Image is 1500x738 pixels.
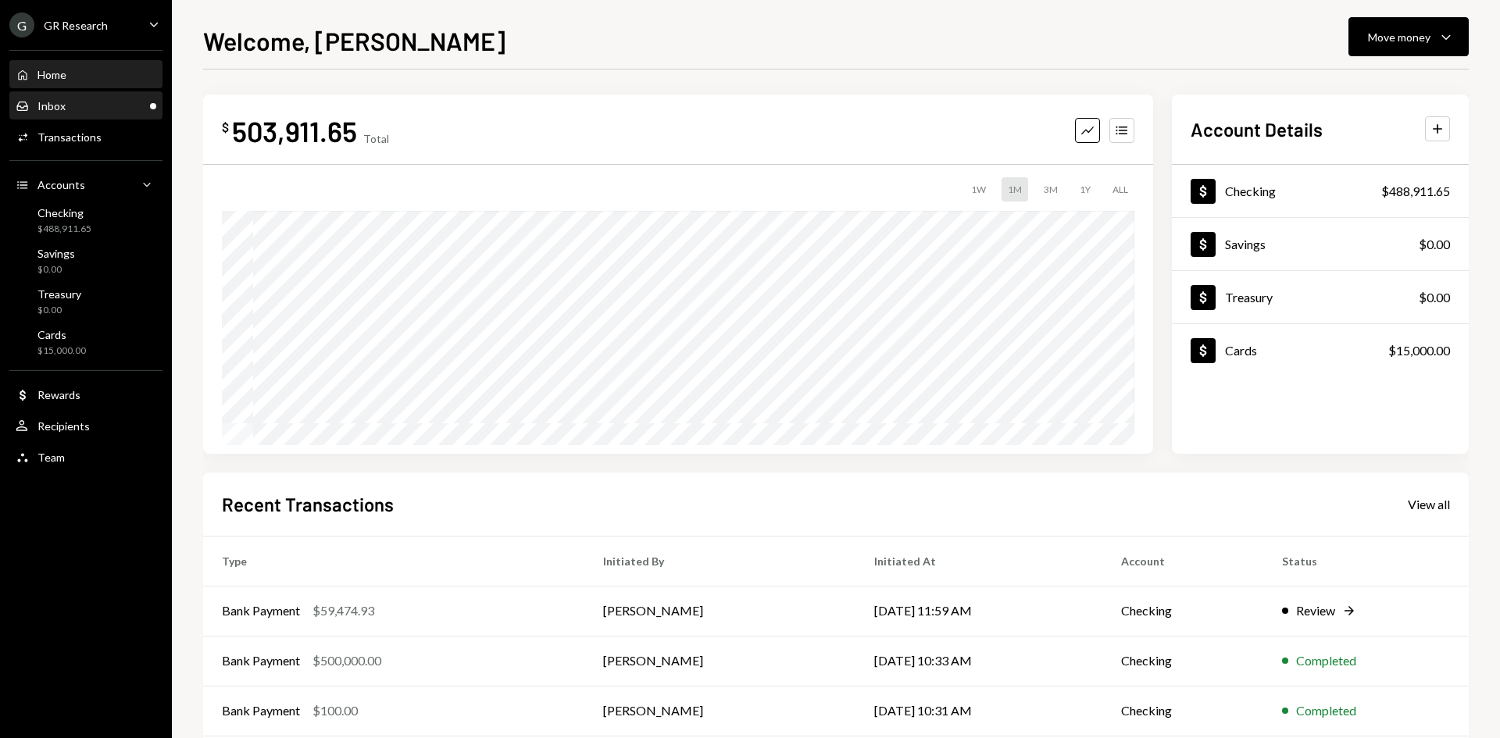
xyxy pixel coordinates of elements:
[1172,165,1469,217] a: Checking$488,911.65
[855,536,1102,586] th: Initiated At
[1225,184,1276,198] div: Checking
[37,451,65,464] div: Team
[1225,237,1266,251] div: Savings
[312,601,374,620] div: $59,474.93
[1348,17,1469,56] button: Move money
[9,242,162,280] a: Savings$0.00
[584,536,855,586] th: Initiated By
[37,247,75,260] div: Savings
[1408,495,1450,512] a: View all
[1368,29,1430,45] div: Move money
[1002,177,1028,201] div: 1M
[9,123,162,151] a: Transactions
[9,283,162,320] a: Treasury$0.00
[9,12,34,37] div: G
[222,119,229,135] div: $
[44,19,108,32] div: GR Research
[1225,290,1273,305] div: Treasury
[37,206,91,219] div: Checking
[222,491,394,517] h2: Recent Transactions
[584,686,855,736] td: [PERSON_NAME]
[9,380,162,408] a: Rewards
[1037,177,1064,201] div: 3M
[1388,341,1450,360] div: $15,000.00
[203,25,505,56] h1: Welcome, [PERSON_NAME]
[1102,636,1263,686] td: Checking
[1225,343,1257,358] div: Cards
[1102,686,1263,736] td: Checking
[312,701,358,720] div: $100.00
[1296,601,1335,620] div: Review
[1102,536,1263,586] th: Account
[1073,177,1097,201] div: 1Y
[965,177,992,201] div: 1W
[9,443,162,471] a: Team
[37,178,85,191] div: Accounts
[37,328,86,341] div: Cards
[855,586,1102,636] td: [DATE] 11:59 AM
[1102,586,1263,636] td: Checking
[855,636,1102,686] td: [DATE] 10:33 AM
[1419,288,1450,307] div: $0.00
[1408,497,1450,512] div: View all
[312,651,381,670] div: $500,000.00
[37,223,91,236] div: $488,911.65
[37,304,81,317] div: $0.00
[222,651,300,670] div: Bank Payment
[9,323,162,361] a: Cards$15,000.00
[9,170,162,198] a: Accounts
[584,586,855,636] td: [PERSON_NAME]
[9,412,162,440] a: Recipients
[1191,116,1323,142] h2: Account Details
[9,91,162,119] a: Inbox
[37,388,80,401] div: Rewards
[363,132,389,145] div: Total
[9,201,162,239] a: Checking$488,911.65
[1172,324,1469,376] a: Cards$15,000.00
[222,601,300,620] div: Bank Payment
[1263,536,1469,586] th: Status
[1381,182,1450,201] div: $488,911.65
[855,686,1102,736] td: [DATE] 10:31 AM
[1172,271,1469,323] a: Treasury$0.00
[1106,177,1134,201] div: ALL
[1172,218,1469,270] a: Savings$0.00
[1296,651,1356,670] div: Completed
[37,419,90,433] div: Recipients
[1296,701,1356,720] div: Completed
[37,130,102,144] div: Transactions
[232,113,357,148] div: 503,911.65
[37,287,81,301] div: Treasury
[37,68,66,81] div: Home
[222,701,300,720] div: Bank Payment
[37,99,66,112] div: Inbox
[1419,235,1450,254] div: $0.00
[9,60,162,88] a: Home
[37,263,75,276] div: $0.00
[203,536,584,586] th: Type
[584,636,855,686] td: [PERSON_NAME]
[37,344,86,358] div: $15,000.00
